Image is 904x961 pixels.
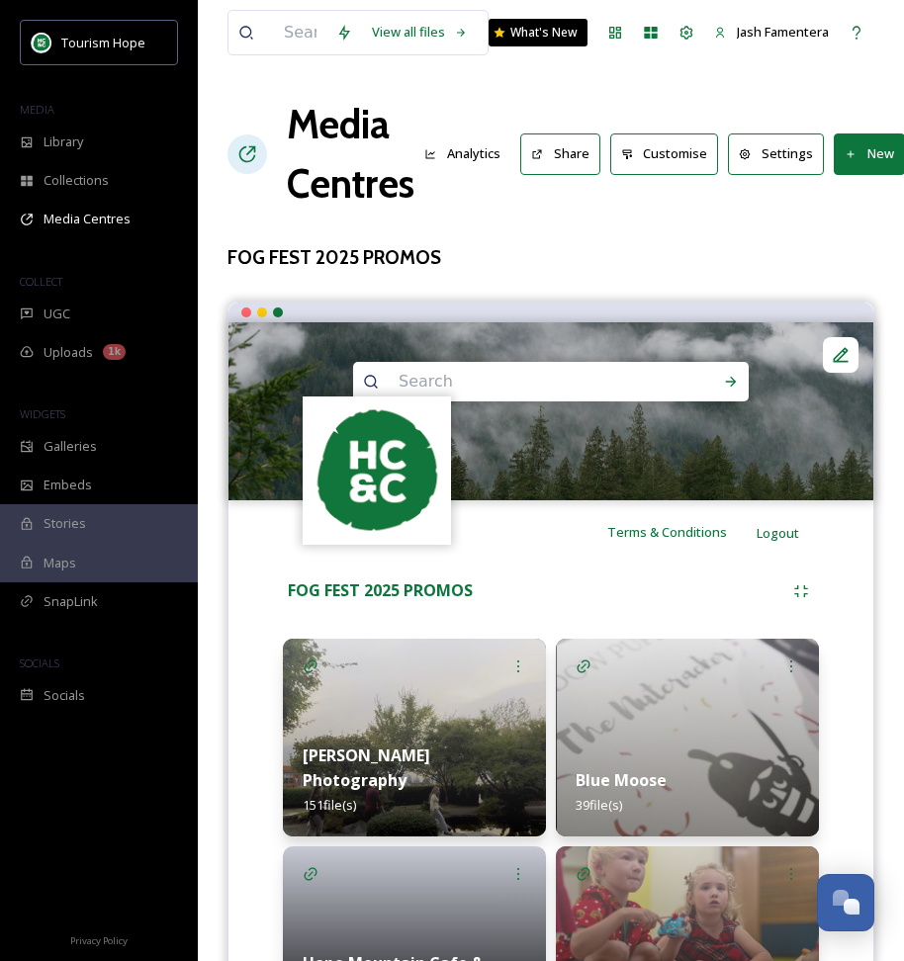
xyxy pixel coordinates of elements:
span: Galleries [44,437,97,456]
span: UGC [44,305,70,323]
button: Settings [728,133,824,174]
a: Jash Famentera [704,13,839,51]
span: Media Centres [44,210,131,228]
h3: FOG FEST 2025 PROMOS [227,243,874,272]
span: Embeds [44,476,92,494]
a: View all files [362,13,478,51]
span: Socials [44,686,85,705]
span: Uploads [44,343,93,362]
a: Terms & Conditions [607,520,757,544]
a: Analytics [414,134,520,173]
span: MEDIA [20,102,54,117]
span: Stories [44,514,86,533]
span: Maps [44,554,76,572]
strong: [PERSON_NAME] Photography [303,744,430,791]
button: Open Chat [817,874,874,931]
span: Library [44,132,83,151]
img: logo.png [32,33,51,52]
div: 1k [103,344,126,360]
a: What's New [489,19,588,46]
strong: FOG FEST 2025 PROMOS [288,579,473,601]
span: Privacy Policy [70,934,128,947]
a: Media Centres [287,95,414,214]
button: Customise [610,133,719,174]
span: Terms & Conditions [607,523,727,541]
span: Logout [757,524,799,542]
button: Analytics [414,134,510,173]
button: Share [520,133,600,174]
span: Collections [44,171,109,190]
input: Search your library [274,11,326,54]
span: 39 file(s) [576,796,622,814]
a: Customise [610,133,729,174]
span: WIDGETS [20,406,65,421]
img: fog-fest57.jpg [228,322,873,500]
span: COLLECT [20,274,62,289]
img: 5e949216-a692-4b4c-bbac-9a7cbf5db8ed.jpg [556,639,819,836]
a: Privacy Policy [70,927,128,951]
span: 151 file(s) [303,796,356,814]
span: Tourism Hope [61,34,145,51]
img: logo.png [306,398,449,542]
a: Settings [728,133,834,174]
span: SnapLink [44,592,98,611]
input: Search [389,360,660,403]
span: Jash Famentera [737,23,829,41]
span: SOCIALS [20,655,59,670]
img: dee137d2-8b1d-479c-a882-6e2f4150a51f.jpg [283,639,546,836]
strong: Blue Moose [576,769,667,791]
